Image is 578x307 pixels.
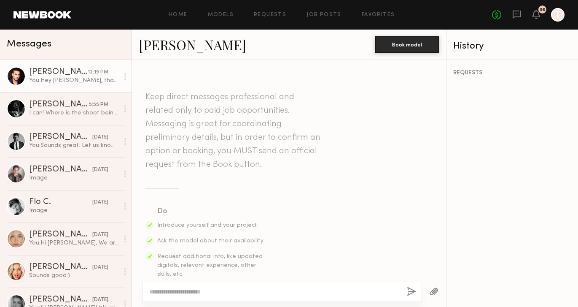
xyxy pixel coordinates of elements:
div: Image [29,206,119,215]
div: You: Sounds great. Let us know when you can. [29,141,119,149]
a: Book model [375,41,439,48]
div: History [453,41,571,51]
span: Messages [7,39,51,49]
div: [PERSON_NAME] [29,231,92,239]
div: 36 [540,8,545,12]
div: [DATE] [92,133,108,141]
div: [DATE] [92,296,108,304]
div: [PERSON_NAME] [29,263,92,272]
div: [PERSON_NAME] [29,296,92,304]
div: [PERSON_NAME] [29,68,88,76]
div: Flo C. [29,198,92,206]
a: Models [208,12,234,18]
a: Home [169,12,188,18]
div: Image [29,174,119,182]
div: REQUESTS [453,70,571,76]
span: Introduce yourself and your project. [157,223,258,228]
div: [PERSON_NAME] [29,133,92,141]
a: [PERSON_NAME] [139,35,246,54]
div: [DATE] [92,198,108,206]
div: 5:55 PM [89,101,108,109]
span: Request additional info, like updated digitals, relevant experience, other skills, etc. [157,254,263,277]
a: Requests [254,12,286,18]
div: [DATE] [92,264,108,272]
div: [PERSON_NAME] [29,101,89,109]
a: T [551,8,565,22]
div: Do [157,206,265,217]
a: Favorites [362,12,395,18]
div: 12:19 PM [88,68,108,76]
div: You: Hi [PERSON_NAME], We are planning a 3 hour shoot on [DATE] 10AM for our sister brand, [DATE]... [29,239,119,247]
a: Job Posts [306,12,341,18]
div: Sounds good:) [29,272,119,280]
div: [PERSON_NAME] [29,166,92,174]
div: [DATE] [92,231,108,239]
header: Keep direct messages professional and related only to paid job opportunities. Messaging is great ... [145,90,323,171]
div: I can! Where is the shoot being held? [29,109,119,117]
span: Ask the model about their availability. [157,238,264,244]
div: [DATE] [92,166,108,174]
div: You: Hey [PERSON_NAME], thats awesome. We could move our mens portion to that day, it would be a ... [29,76,119,84]
button: Book model [375,36,439,53]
